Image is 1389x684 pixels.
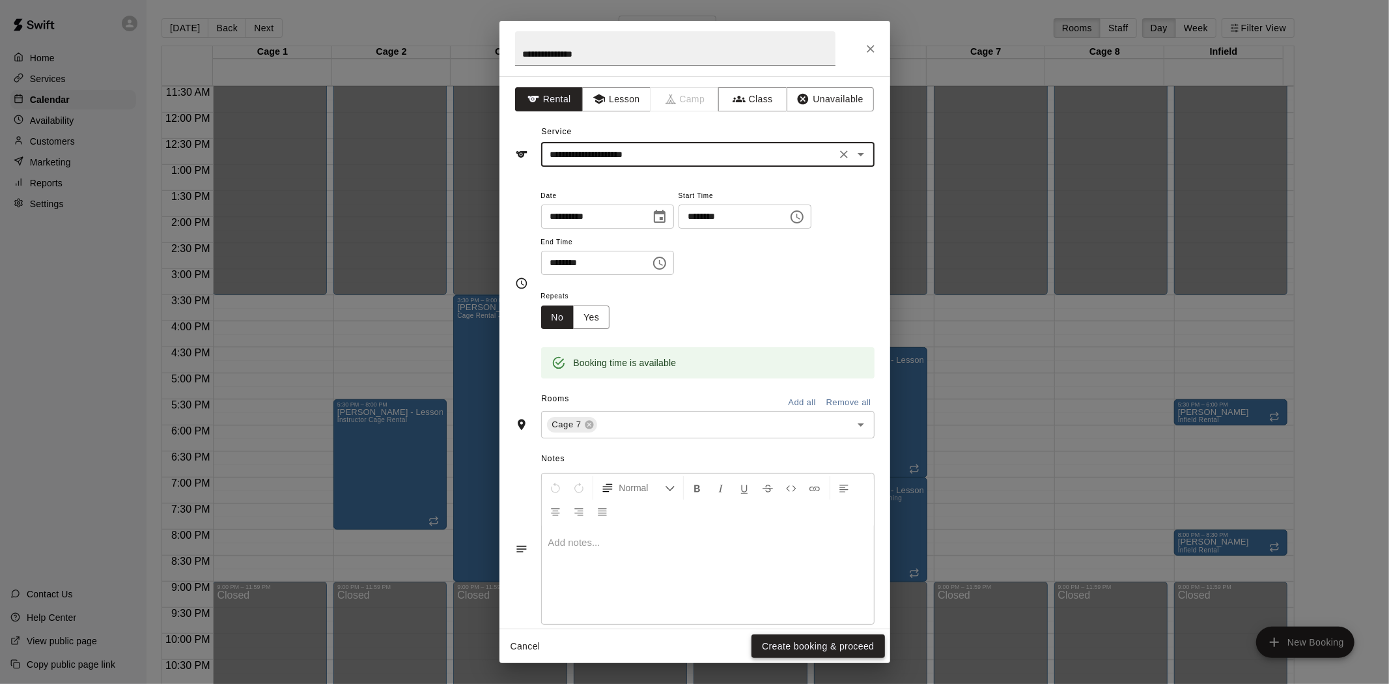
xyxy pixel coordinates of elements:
[751,634,884,659] button: Create booking & proceed
[541,234,674,251] span: End Time
[787,87,874,111] button: Unavailable
[651,87,720,111] span: Camps can only be created in the Services page
[505,634,546,659] button: Cancel
[568,500,590,523] button: Right Align
[804,476,826,500] button: Insert Link
[573,306,610,330] button: Yes
[541,449,874,470] span: Notes
[686,476,709,500] button: Format Bold
[784,204,810,230] button: Choose time, selected time is 7:30 PM
[757,476,779,500] button: Format Strikethrough
[541,394,569,403] span: Rooms
[679,188,811,205] span: Start Time
[544,476,567,500] button: Undo
[541,306,574,330] button: No
[541,188,674,205] span: Date
[515,87,583,111] button: Rental
[547,418,587,431] span: Cage 7
[544,500,567,523] button: Center Align
[647,250,673,276] button: Choose time, selected time is 9:30 PM
[574,351,677,375] div: Booking time is available
[833,476,855,500] button: Left Align
[835,145,853,164] button: Clear
[596,476,680,500] button: Formatting Options
[541,127,572,136] span: Service
[619,481,665,494] span: Normal
[780,476,802,500] button: Insert Code
[515,148,528,161] svg: Service
[859,37,882,61] button: Close
[515,418,528,431] svg: Rooms
[710,476,732,500] button: Format Italics
[547,417,597,433] div: Cage 7
[823,393,875,413] button: Remove all
[541,306,610,330] div: outlined button group
[515,277,528,290] svg: Timing
[852,145,870,164] button: Open
[733,476,755,500] button: Format Underline
[568,476,590,500] button: Redo
[718,87,787,111] button: Class
[591,500,613,523] button: Justify Align
[582,87,651,111] button: Lesson
[781,393,823,413] button: Add all
[515,543,528,556] svg: Notes
[647,204,673,230] button: Choose date, selected date is Oct 13, 2025
[541,288,621,306] span: Repeats
[852,416,870,434] button: Open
